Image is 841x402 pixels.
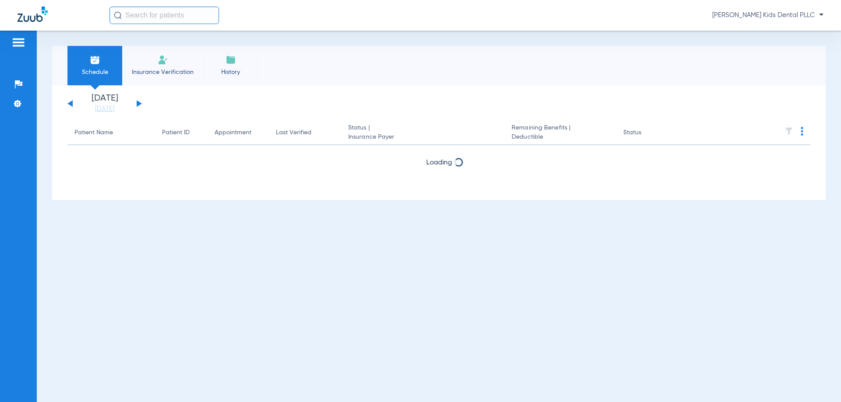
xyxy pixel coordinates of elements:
[784,127,793,136] img: filter.svg
[162,128,190,137] div: Patient ID
[505,121,616,145] th: Remaining Benefits |
[74,128,113,137] div: Patient Name
[11,37,25,48] img: hamburger-icon
[78,94,131,113] li: [DATE]
[512,133,609,142] span: Deductible
[276,128,311,137] div: Last Verified
[110,7,219,24] input: Search for patients
[616,121,675,145] th: Status
[801,127,803,136] img: group-dot-blue.svg
[210,68,251,77] span: History
[78,105,131,113] a: [DATE]
[129,68,197,77] span: Insurance Verification
[74,128,148,137] div: Patient Name
[18,7,48,22] img: Zuub Logo
[341,121,505,145] th: Status |
[90,55,100,65] img: Schedule
[276,128,334,137] div: Last Verified
[215,128,251,137] div: Appointment
[114,11,122,19] img: Search Icon
[215,128,262,137] div: Appointment
[426,159,452,166] span: Loading
[74,68,116,77] span: Schedule
[348,133,498,142] span: Insurance Payer
[158,55,168,65] img: Manual Insurance Verification
[162,128,201,137] div: Patient ID
[712,11,823,20] span: [PERSON_NAME] Kids Dental PLLC
[226,55,236,65] img: History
